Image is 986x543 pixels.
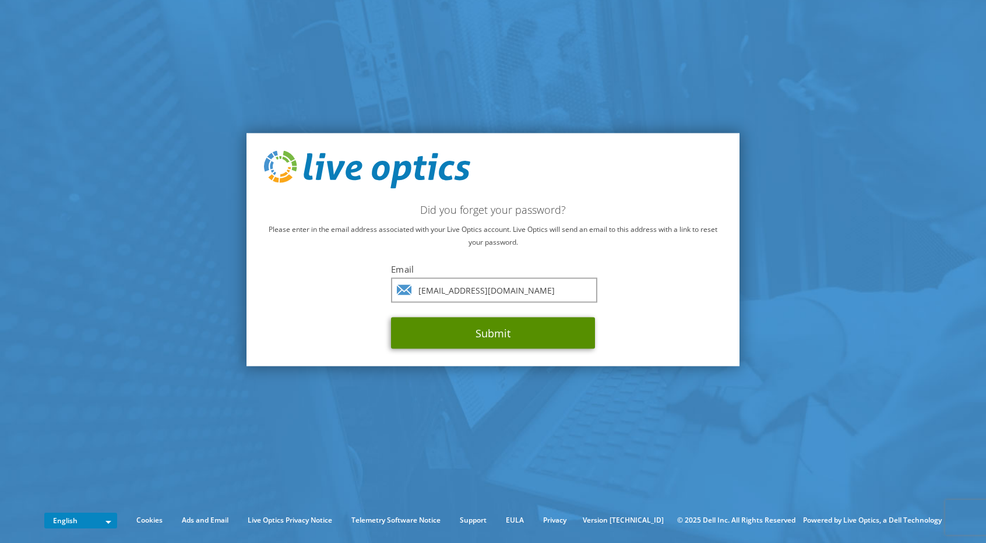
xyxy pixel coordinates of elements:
[239,514,341,527] a: Live Optics Privacy Notice
[497,514,533,527] a: EULA
[451,514,495,527] a: Support
[391,318,595,349] button: Submit
[534,514,575,527] a: Privacy
[264,150,470,189] img: live_optics_svg.svg
[577,514,670,527] li: Version [TECHNICAL_ID]
[803,514,942,527] li: Powered by Live Optics, a Dell Technology
[128,514,171,527] a: Cookies
[173,514,237,527] a: Ads and Email
[343,514,449,527] a: Telemetry Software Notice
[264,203,722,216] h2: Did you forget your password?
[391,263,595,275] label: Email
[671,514,801,527] li: © 2025 Dell Inc. All Rights Reserved
[264,223,722,249] p: Please enter in the email address associated with your Live Optics account. Live Optics will send...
